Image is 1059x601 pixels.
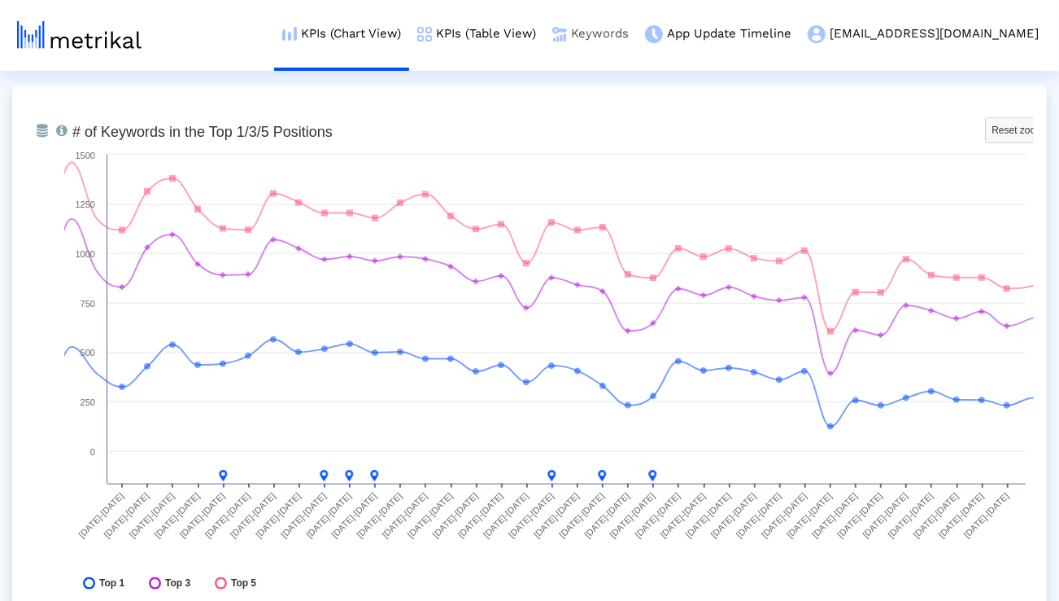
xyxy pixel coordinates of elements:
[417,27,432,42] img: kpi-table-menu-icon.png
[76,151,95,160] text: 1500
[81,299,95,309] text: 750
[17,21,142,49] img: metrical-logo-light.png
[633,491,682,540] text: [DATE]-[DATE]
[937,491,986,540] text: [DATE]-[DATE]
[380,491,429,540] text: [DATE]-[DATE]
[81,397,95,407] text: 250
[886,491,935,540] text: [DATE]-[DATE]
[406,491,455,540] text: [DATE]-[DATE]
[861,491,909,540] text: [DATE]-[DATE]
[81,348,95,358] text: 500
[734,491,783,540] text: [DATE]-[DATE]
[552,27,567,42] img: keywords.png
[153,491,202,540] text: [DATE]-[DATE]
[76,249,95,259] text: 1000
[582,491,631,540] text: [DATE]-[DATE]
[808,25,826,43] img: my-account-menu-icon.png
[231,577,256,590] span: Top 5
[178,491,227,540] text: [DATE]-[DATE]
[431,491,480,540] text: [DATE]-[DATE]
[507,491,556,540] text: [DATE]-[DATE]
[659,491,708,540] text: [DATE]-[DATE]
[532,491,581,540] text: [DATE]-[DATE]
[760,491,808,540] text: [DATE]-[DATE]
[456,491,505,540] text: [DATE]-[DATE]
[76,200,95,209] text: 1250
[991,125,1044,136] tspan: Reset zoom
[962,491,1011,540] text: [DATE]-[DATE]
[127,491,176,540] text: [DATE]-[DATE]
[835,491,884,540] text: [DATE]-[DATE]
[165,577,190,590] span: Top 3
[90,447,95,457] text: 0
[482,491,530,540] text: [DATE]-[DATE]
[99,577,124,590] span: Top 1
[304,491,353,540] text: [DATE]-[DATE]
[76,491,125,540] text: [DATE]-[DATE]
[254,491,303,540] text: [DATE]-[DATE]
[203,491,252,540] text: [DATE]-[DATE]
[709,491,758,540] text: [DATE]-[DATE]
[102,491,150,540] text: [DATE]-[DATE]
[785,491,834,540] text: [DATE]-[DATE]
[329,491,378,540] text: [DATE]-[DATE]
[282,27,297,41] img: kpi-chart-menu-icon.png
[355,491,403,540] text: [DATE]-[DATE]
[684,491,733,540] text: [DATE]-[DATE]
[645,25,663,43] img: app-update-menu-icon.png
[608,491,656,540] text: [DATE]-[DATE]
[912,491,961,540] text: [DATE]-[DATE]
[72,124,333,140] tspan: # of Keywords in the Top 1/3/5 Positions
[229,491,277,540] text: [DATE]-[DATE]
[557,491,606,540] text: [DATE]-[DATE]
[279,491,328,540] text: [DATE]-[DATE]
[810,491,859,540] text: [DATE]-[DATE]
